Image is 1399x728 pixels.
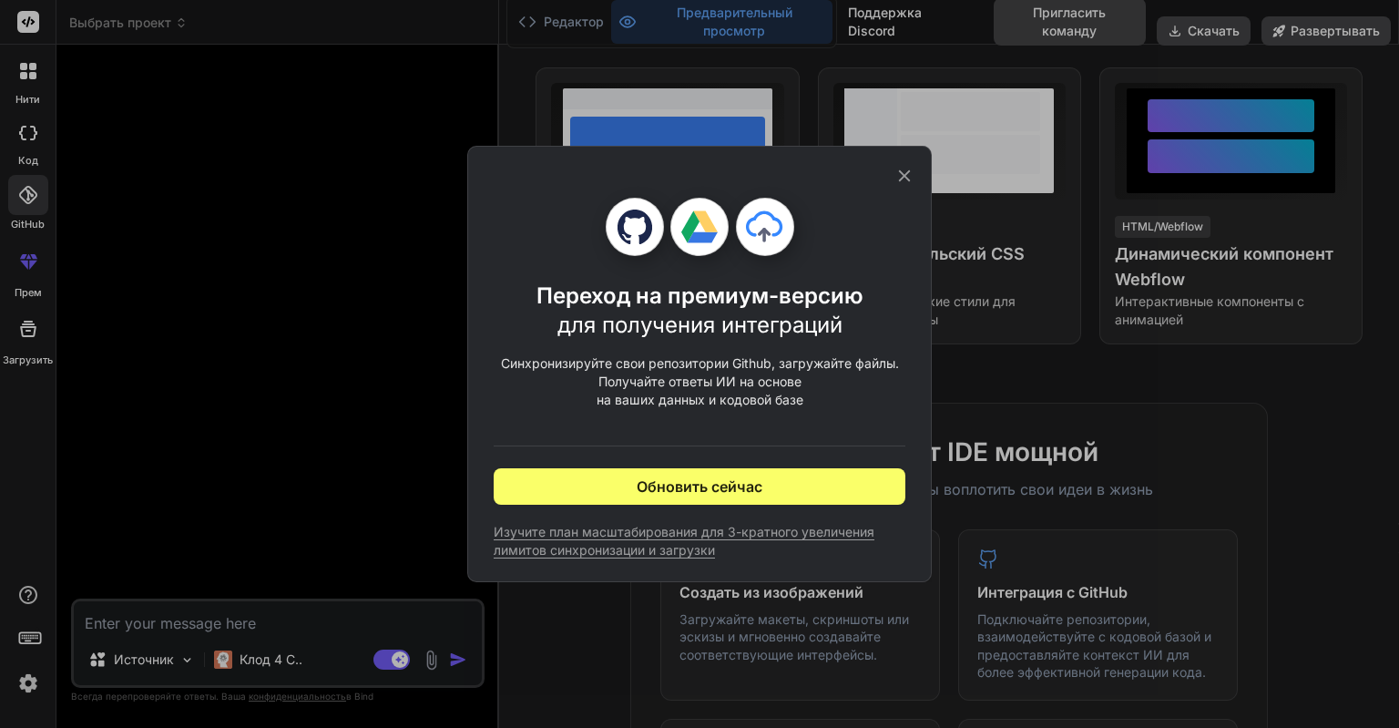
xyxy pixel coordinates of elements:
h1: Переход на премиум-версию [536,282,863,340]
span: Обновить сейчас [637,476,762,497]
p: Синхронизируйте свои репозитории Github, загружайте файлы. Получайте ответы ИИ на основе на ваших... [494,354,905,409]
span: для получения интеграций [557,312,842,338]
button: Обновить сейчас [494,468,905,505]
span: Изучите план масштабирования для 3-кратного увеличения лимитов синхронизации и загрузки [494,523,905,559]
